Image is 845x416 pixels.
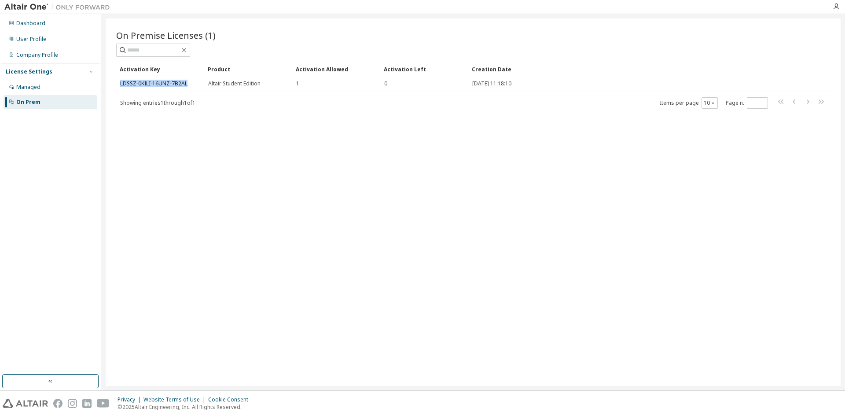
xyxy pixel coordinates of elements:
div: On Prem [16,99,40,106]
span: Showing entries 1 through 1 of 1 [120,99,195,107]
img: instagram.svg [68,399,77,408]
span: Page n. [726,97,768,109]
div: Activation Left [384,62,465,76]
img: altair_logo.svg [3,399,48,408]
div: Cookie Consent [208,396,253,403]
span: On Premise Licenses (1) [116,29,216,41]
div: Company Profile [16,52,58,59]
span: Items per page [660,97,718,109]
img: linkedin.svg [82,399,92,408]
span: [DATE] 11:18:10 [472,80,511,87]
span: Altair Student Edition [208,80,261,87]
div: Product [208,62,289,76]
button: 10 [704,99,716,107]
div: Activation Allowed [296,62,377,76]
div: Activation Key [120,62,201,76]
div: Privacy [118,396,143,403]
span: 1 [296,80,299,87]
span: 0 [384,80,387,87]
div: License Settings [6,68,52,75]
img: youtube.svg [97,399,110,408]
div: Website Terms of Use [143,396,208,403]
a: LDSSZ-0KILI-16UNZ-7B2AL [120,80,187,87]
p: © 2025 Altair Engineering, Inc. All Rights Reserved. [118,403,253,411]
img: Altair One [4,3,114,11]
img: facebook.svg [53,399,62,408]
div: Creation Date [472,62,791,76]
div: User Profile [16,36,46,43]
div: Dashboard [16,20,45,27]
div: Managed [16,84,40,91]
